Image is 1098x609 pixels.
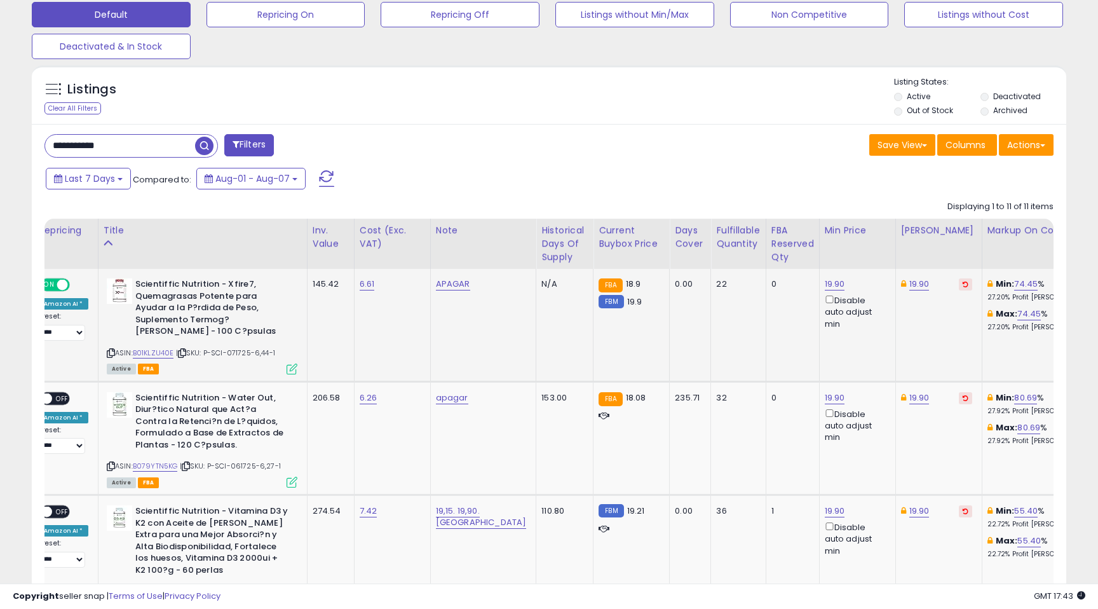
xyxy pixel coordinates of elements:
[13,591,220,603] div: seller snap | |
[541,224,588,264] div: Historical Days Of Supply
[313,392,344,404] div: 206.58
[104,224,302,237] div: Title
[215,172,290,185] span: Aug-01 - Aug-07
[825,520,886,557] div: Disable auto adjust min
[107,392,297,486] div: ASIN:
[44,102,101,114] div: Clear All Filters
[32,34,191,59] button: Deactivated & In Stock
[825,392,845,404] a: 19.90
[909,505,930,517] a: 19.90
[987,550,1093,559] p: 22.72% Profit [PERSON_NAME]
[825,224,890,237] div: Min Price
[541,278,583,290] div: N/A
[996,278,1015,290] b: Min:
[39,224,93,237] div: Repricing
[52,393,72,404] span: OFF
[996,505,1015,517] b: Min:
[68,280,88,291] span: OFF
[987,323,1093,332] p: 27.20% Profit [PERSON_NAME]
[32,2,191,27] button: Default
[627,296,642,308] span: 19.9
[360,505,377,517] a: 7.42
[39,525,88,537] div: Amazon AI *
[901,224,977,237] div: [PERSON_NAME]
[716,392,756,404] div: 32
[987,437,1093,446] p: 27.92% Profit [PERSON_NAME]
[41,280,57,291] span: ON
[894,76,1066,88] p: Listing States:
[313,278,344,290] div: 145.42
[987,392,1093,416] div: %
[626,392,646,404] span: 18.08
[987,422,1093,446] div: %
[207,2,365,27] button: Repricing On
[825,407,886,444] div: Disable auto adjust min
[133,461,178,472] a: B079YTN5KG
[196,168,306,189] button: Aug-01 - Aug-07
[987,293,1093,302] p: 27.20% Profit [PERSON_NAME]
[909,278,930,291] a: 19.90
[107,364,136,374] span: All listings currently available for purchase on Amazon
[825,278,845,291] a: 19.90
[999,134,1054,156] button: Actions
[436,278,470,291] a: APAGAR
[599,278,622,292] small: FBA
[993,91,1041,102] label: Deactivated
[381,2,539,27] button: Repricing Off
[996,421,1018,434] b: Max:
[107,392,132,418] img: 4198UAuiBdL._SL40_.jpg
[993,105,1027,116] label: Archived
[599,504,623,517] small: FBM
[825,505,845,517] a: 19.90
[987,505,1093,529] div: %
[716,505,756,517] div: 36
[987,278,1093,302] div: %
[46,168,131,189] button: Last 7 Days
[436,392,468,404] a: apagar
[138,477,159,488] span: FBA
[65,172,115,185] span: Last 7 Days
[180,461,281,471] span: | SKU: P-SCI-061725-6,27-1
[987,535,1093,559] div: %
[555,2,714,27] button: Listings without Min/Max
[996,308,1018,320] b: Max:
[627,505,645,517] span: 19.21
[39,426,88,455] div: Preset:
[626,278,641,290] span: 18.9
[675,278,701,290] div: 0.00
[360,392,377,404] a: 6.26
[135,392,290,455] b: Scientiffic Nutrition - Water Out, Diur?tico Natural que Act?a Contra la Retenci?n de L?quidos, F...
[541,392,583,404] div: 153.00
[39,539,88,568] div: Preset:
[107,505,132,531] img: 41GOyYpX3mL._SL40_.jpg
[13,590,59,602] strong: Copyright
[165,590,220,602] a: Privacy Policy
[675,224,705,250] div: Days Cover
[996,535,1018,547] b: Max:
[907,105,953,116] label: Out of Stock
[107,278,297,373] div: ASIN:
[987,224,1097,237] div: Markup on Cost
[135,505,290,579] b: Scientiffic Nutrition - Vitamina D3 y K2 con Aceite de [PERSON_NAME] Extra para una Mejor Absorci...
[1014,278,1038,291] a: 74.45
[541,505,583,517] div: 110.80
[109,590,163,602] a: Terms of Use
[730,2,889,27] button: Non Competitive
[996,392,1015,404] b: Min:
[716,278,756,290] div: 22
[436,224,531,237] div: Note
[436,505,527,529] a: 19,15. 19,90. [GEOGRAPHIC_DATA]
[825,293,886,330] div: Disable auto adjust min
[107,278,132,304] img: 41Fk637sgGL._SL40_.jpg
[39,298,88,310] div: Amazon AI *
[716,224,760,250] div: Fulfillable Quantity
[675,392,701,404] div: 235.71
[1017,421,1040,434] a: 80.69
[313,224,349,250] div: Inv. value
[360,224,425,250] div: Cost (Exc. VAT)
[135,278,290,341] b: Scientiffic Nutrition - Xfire7, Quemagrasas Potente para Ayudar a la P?rdida de Peso, Suplemento ...
[907,91,930,102] label: Active
[987,308,1093,332] div: %
[869,134,935,156] button: Save View
[133,174,191,186] span: Compared to:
